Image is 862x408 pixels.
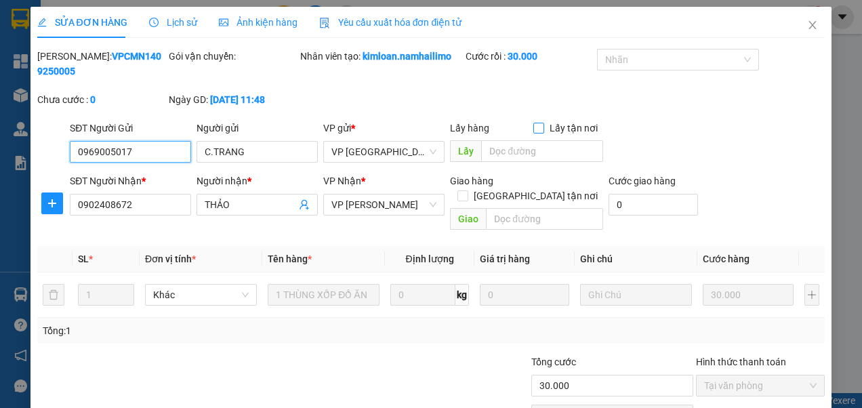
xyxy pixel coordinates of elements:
[480,284,569,306] input: 0
[43,323,334,338] div: Tổng: 1
[149,18,159,27] span: clock-circle
[268,253,312,264] span: Tên hàng
[331,142,436,162] span: VP chợ Mũi Né
[531,356,576,367] span: Tổng cước
[455,284,469,306] span: kg
[41,192,63,214] button: plus
[219,18,228,27] span: picture
[90,94,96,105] b: 0
[696,356,786,367] label: Hình thức thanh toán
[37,49,166,79] div: [PERSON_NAME]:
[703,253,750,264] span: Cước hàng
[450,208,486,230] span: Giao
[43,284,64,306] button: delete
[37,18,47,27] span: edit
[323,176,361,186] span: VP Nhận
[450,176,493,186] span: Giao hàng
[37,17,127,28] span: SỬA ĐƠN HÀNG
[300,49,462,64] div: Nhân viên tạo:
[153,285,249,305] span: Khác
[42,198,62,209] span: plus
[70,174,191,188] div: SĐT Người Nhận
[405,253,453,264] span: Định lượng
[363,51,451,62] b: kimloan.namhailimo
[468,188,603,203] span: [GEOGRAPHIC_DATA] tận nơi
[299,199,310,210] span: user-add
[78,253,89,264] span: SL
[210,94,265,105] b: [DATE] 11:48
[169,92,297,107] div: Ngày GD:
[575,246,697,272] th: Ghi chú
[197,174,318,188] div: Người nhận
[544,121,603,136] span: Lấy tận nơi
[609,176,676,186] label: Cước giao hàng
[169,49,297,64] div: Gói vận chuyển:
[481,140,603,162] input: Dọc đường
[70,121,191,136] div: SĐT Người Gửi
[480,253,530,264] span: Giá trị hàng
[323,121,445,136] div: VP gửi
[197,121,318,136] div: Người gửi
[149,17,197,28] span: Lịch sử
[319,18,330,28] img: icon
[450,123,489,134] span: Lấy hàng
[331,195,436,215] span: VP Phạm Ngũ Lão
[319,17,462,28] span: Yêu cầu xuất hóa đơn điện tử
[466,49,594,64] div: Cước rồi :
[219,17,297,28] span: Ảnh kiện hàng
[704,375,817,396] span: Tại văn phòng
[609,194,698,216] input: Cước giao hàng
[804,284,820,306] button: plus
[508,51,537,62] b: 30.000
[268,284,379,306] input: VD: Bàn, Ghế
[580,284,692,306] input: Ghi Chú
[450,140,481,162] span: Lấy
[486,208,603,230] input: Dọc đường
[37,92,166,107] div: Chưa cước :
[807,20,818,30] span: close
[703,284,793,306] input: 0
[794,7,832,45] button: Close
[145,253,196,264] span: Đơn vị tính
